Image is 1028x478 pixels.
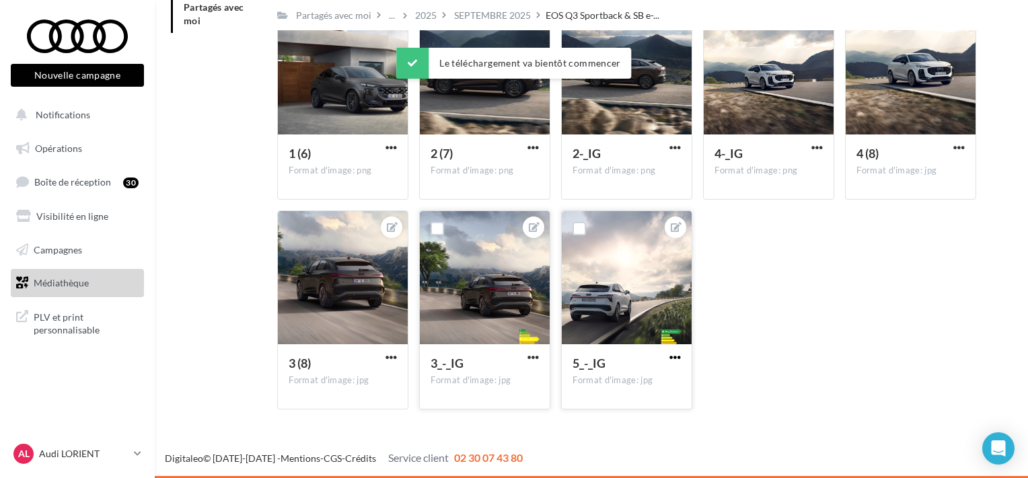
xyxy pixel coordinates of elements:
[165,452,523,464] span: © [DATE]-[DATE] - - -
[18,447,30,461] span: AL
[8,236,147,264] a: Campagnes
[454,451,523,464] span: 02 30 07 43 80
[8,167,147,196] a: Boîte de réception30
[165,452,203,464] a: Digitaleo
[296,9,371,22] div: Partagés avec moi
[573,165,681,177] div: Format d'image: png
[34,243,82,255] span: Campagnes
[431,356,464,370] span: 3_-_IG
[573,146,601,161] span: 2-_IG
[35,143,82,154] span: Opérations
[123,177,139,188] div: 30
[289,165,397,177] div: Format d'image: png
[431,374,539,387] div: Format d'image: jpg
[431,165,539,177] div: Format d'image: png
[396,48,631,79] div: Le téléchargement va bientôt commencer
[345,452,376,464] a: Crédits
[573,374,681,387] div: Format d'image: jpg
[39,447,128,461] p: Audi LORIENT
[546,9,659,22] span: EOS Q3 Sportback & SB e-...
[8,202,147,231] a: Visibilité en ligne
[281,452,320,464] a: Mentions
[856,146,879,161] span: 4 (8)
[8,101,141,129] button: Notifications
[573,356,605,370] span: 5_-_IG
[454,9,531,22] div: SEPTEMBRE 2025
[8,303,147,342] a: PLV et print personnalisable
[388,451,449,464] span: Service client
[386,6,398,25] div: ...
[289,146,311,161] span: 1 (6)
[856,165,965,177] div: Format d'image: jpg
[36,210,108,222] span: Visibilité en ligne
[34,277,89,288] span: Médiathèque
[8,269,147,297] a: Médiathèque
[415,9,437,22] div: 2025
[11,64,144,87] button: Nouvelle campagne
[982,432,1015,465] div: Open Intercom Messenger
[714,146,743,161] span: 4-_IG
[11,441,144,467] a: AL Audi LORIENT
[36,109,90,120] span: Notifications
[714,165,823,177] div: Format d'image: png
[34,308,139,337] span: PLV et print personnalisable
[34,176,111,188] span: Boîte de réception
[289,374,397,387] div: Format d'image: jpg
[184,1,244,26] span: Partagés avec moi
[289,356,311,370] span: 3 (8)
[431,146,453,161] span: 2 (7)
[8,134,147,163] a: Opérations
[324,452,342,464] a: CGS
